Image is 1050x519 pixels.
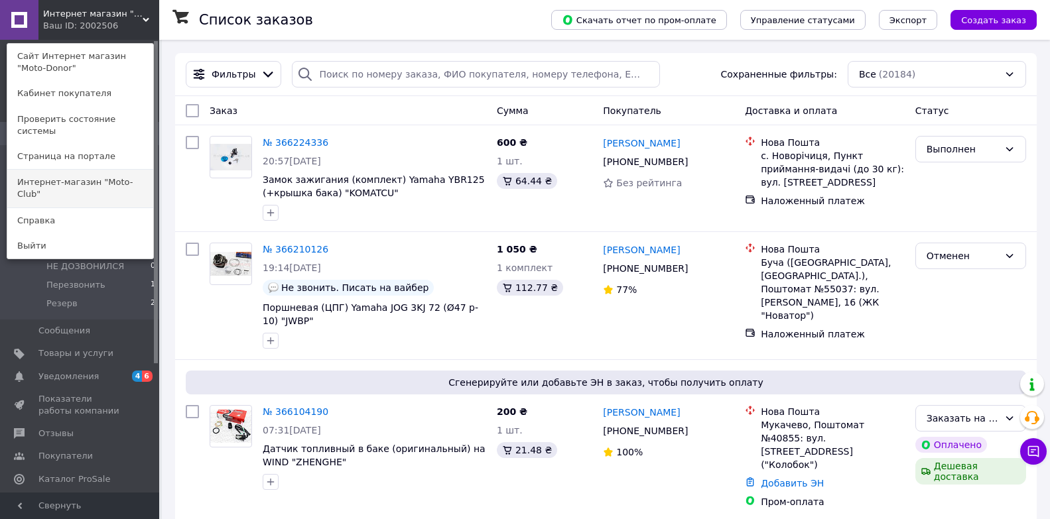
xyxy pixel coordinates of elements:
[210,405,252,447] a: Фото товару
[859,68,876,81] span: Все
[210,136,252,178] a: Фото товару
[199,12,313,28] h1: Список заказов
[151,298,155,310] span: 2
[46,298,78,310] span: Резерв
[497,425,523,435] span: 1 шт.
[263,244,328,255] a: № 366210126
[38,347,113,359] span: Товары и услуги
[497,244,537,255] span: 1 050 ₴
[616,447,643,457] span: 100%
[142,371,153,382] span: 6
[927,411,999,426] div: Заказать на магазин
[263,406,328,417] a: № 366104190
[603,406,680,419] a: [PERSON_NAME]
[210,252,251,276] img: Фото товару
[745,105,837,116] span: Доставка и оплата
[132,371,143,382] span: 4
[497,280,563,296] div: 112.77 ₴
[7,44,153,81] a: Сайт Интернет магазин "Moto-Donor"
[7,144,153,169] a: Страница на портале
[497,442,557,458] div: 21.48 ₴
[38,473,110,485] span: Каталог ProSale
[38,393,123,417] span: Показатели работы компании
[7,170,153,207] a: Интернет-магазин "Moto-Club"
[603,137,680,150] a: [PERSON_NAME]
[761,405,905,418] div: Нова Пошта
[761,243,905,256] div: Нова Пошта
[740,10,866,30] button: Управление статусами
[562,14,716,26] span: Скачать отчет по пром-оплате
[38,428,74,439] span: Отзывы
[191,376,1021,389] span: Сгенерируйте или добавьте ЭН в заказ, чтобы получить оплату
[43,20,99,32] div: Ваш ID: 2002506
[38,450,93,462] span: Покупатели
[281,282,428,293] span: Не звонить. Писать на вайбер
[751,15,855,25] span: Управление статусами
[151,279,155,291] span: 1
[761,327,905,341] div: Наложенный платеж
[263,443,486,467] a: Датчик топливный в баке (оригинальный) на WIND "ZHENGHE"
[915,458,1026,485] div: Дешевая доставка
[497,156,523,166] span: 1 шт.
[263,156,321,166] span: 20:57[DATE]
[210,410,251,443] img: Фото товару
[497,262,553,273] span: 1 комплект
[616,178,682,188] span: Без рейтинга
[212,68,255,81] span: Фильтры
[937,14,1037,25] a: Создать заказ
[761,194,905,207] div: Наложенный платеж
[7,208,153,233] a: Справка
[761,149,905,189] div: с. Новорічиця, Пункт приймання-видачі (до 30 кг): вул. [STREET_ADDRESS]
[7,233,153,259] a: Выйти
[927,142,999,156] div: Выполнен
[761,478,824,489] a: Добавить ЭН
[879,10,937,30] button: Экспорт
[210,243,252,285] a: Фото товару
[38,371,99,382] span: Уведомления
[616,284,637,295] span: 77%
[603,263,688,274] span: [PHONE_NUMBER]
[551,10,727,30] button: Скачать отчет по пром-оплате
[915,437,987,453] div: Оплачено
[603,156,688,167] span: [PHONE_NUMBER]
[889,15,927,25] span: Экспорт
[721,68,837,81] span: Сохраненные фильтры:
[263,137,328,148] a: № 366224336
[43,8,143,20] span: Интернет магазин "Moto-Donor"
[603,243,680,257] a: [PERSON_NAME]
[46,279,105,291] span: Перезвонить
[292,61,659,87] input: Поиск по номеру заказа, ФИО покупателя, номеру телефона, Email, номеру накладной
[497,173,557,189] div: 64.44 ₴
[210,105,237,116] span: Заказ
[761,418,905,471] div: Мукачево, Поштомат №40855: вул. [STREET_ADDRESS] ("Колобок")
[915,105,949,116] span: Статус
[268,282,279,293] img: :speech_balloon:
[603,426,688,436] span: [PHONE_NUMBER]
[210,144,251,171] img: Фото товару
[961,15,1026,25] span: Создать заказ
[761,256,905,322] div: Буча ([GEOGRAPHIC_DATA], [GEOGRAPHIC_DATA].), Поштомат №55037: вул. [PERSON_NAME], 16 (ЖК "Новатор")
[497,406,527,417] span: 200 ₴
[497,137,527,148] span: 600 ₴
[879,69,915,80] span: (20184)
[263,174,485,198] a: Замок зажигания (комплект) Yamaha YBR125 (+крышка бака) "KOMATCU"
[263,425,321,435] span: 07:31[DATE]
[927,249,999,263] div: Отменен
[263,302,478,326] a: Поршневая (ЦПГ) Yamaha JOG 3KJ 72 (Ø47 p-10) "JWBP"
[1020,438,1047,465] button: Чат с покупателем
[7,107,153,144] a: Проверить состояние системы
[497,105,529,116] span: Сумма
[603,105,661,116] span: Покупатель
[951,10,1037,30] button: Создать заказ
[263,262,321,273] span: 19:14[DATE]
[761,495,905,508] div: Пром-оплата
[151,260,155,272] span: 0
[761,136,905,149] div: Нова Пошта
[7,81,153,106] a: Кабинет покупателя
[38,325,90,337] span: Сообщения
[46,260,124,272] span: НЕ ДОЗВОНИЛСЯ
